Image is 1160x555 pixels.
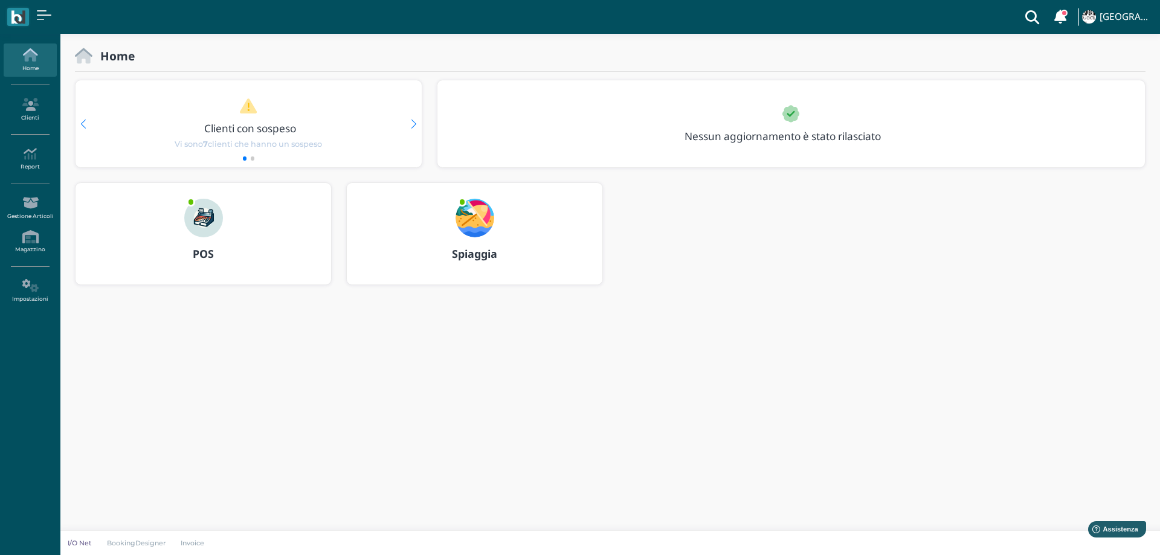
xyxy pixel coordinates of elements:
span: Vi sono clienti che hanno un sospeso [175,138,322,150]
a: Impostazioni [4,274,56,307]
h4: [GEOGRAPHIC_DATA] [1100,12,1153,22]
img: ... [184,199,223,237]
a: Report [4,143,56,176]
img: logo [11,10,25,24]
b: POS [193,246,214,261]
div: Next slide [411,120,416,129]
div: 1 / 2 [76,80,422,167]
b: Spiaggia [452,246,497,261]
h2: Home [92,50,135,62]
img: ... [1082,10,1095,24]
h3: Clienti con sospeso [101,123,401,134]
a: ... POS [75,182,332,300]
iframe: Help widget launcher [1074,518,1150,545]
div: 1 / 1 [437,80,1145,167]
a: Clienti [4,93,56,126]
a: Home [4,43,56,77]
a: Gestione Articoli [4,191,56,225]
h3: Nessun aggiornamento è stato rilasciato [677,130,909,142]
a: ... Spiaggia [346,182,603,300]
b: 7 [203,140,208,149]
div: Previous slide [80,120,86,129]
span: Assistenza [36,10,80,19]
a: Clienti con sospeso Vi sono7clienti che hanno un sospeso [98,98,398,150]
a: ... [GEOGRAPHIC_DATA] [1080,2,1153,31]
img: ... [456,199,494,237]
a: Magazzino [4,225,56,258]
